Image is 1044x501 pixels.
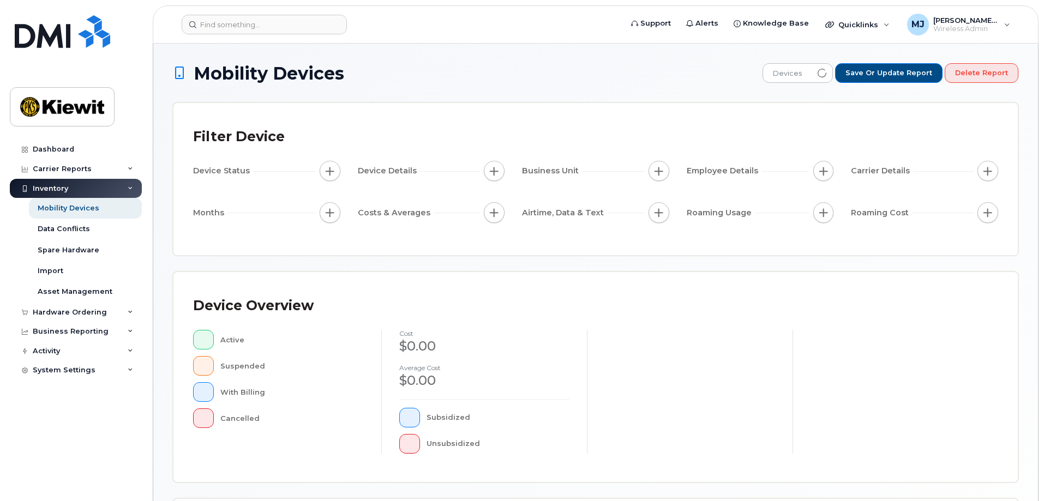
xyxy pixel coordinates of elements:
span: Costs & Averages [358,207,434,219]
div: Cancelled [220,408,364,428]
span: Device Details [358,165,420,177]
span: Carrier Details [851,165,913,177]
span: Roaming Cost [851,207,912,219]
span: Employee Details [687,165,761,177]
div: Suspended [220,356,364,376]
span: Delete Report [955,68,1008,78]
span: Airtime, Data & Text [522,207,607,219]
button: Delete Report [945,63,1018,83]
h4: Average cost [399,364,569,371]
div: Unsubsidized [427,434,570,454]
h4: cost [399,330,569,337]
span: Mobility Devices [194,64,344,83]
div: With Billing [220,382,364,402]
button: Save or Update Report [835,63,943,83]
span: Save or Update Report [845,68,932,78]
div: Active [220,330,364,349]
div: $0.00 [399,371,569,390]
div: $0.00 [399,337,569,355]
span: Device Status [193,165,253,177]
div: Subsidized [427,408,570,427]
div: Filter Device [193,123,285,151]
span: Devices [763,64,812,83]
span: Roaming Usage [687,207,755,219]
span: Months [193,207,227,219]
div: Device Overview [193,292,314,320]
span: Business Unit [522,165,582,177]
